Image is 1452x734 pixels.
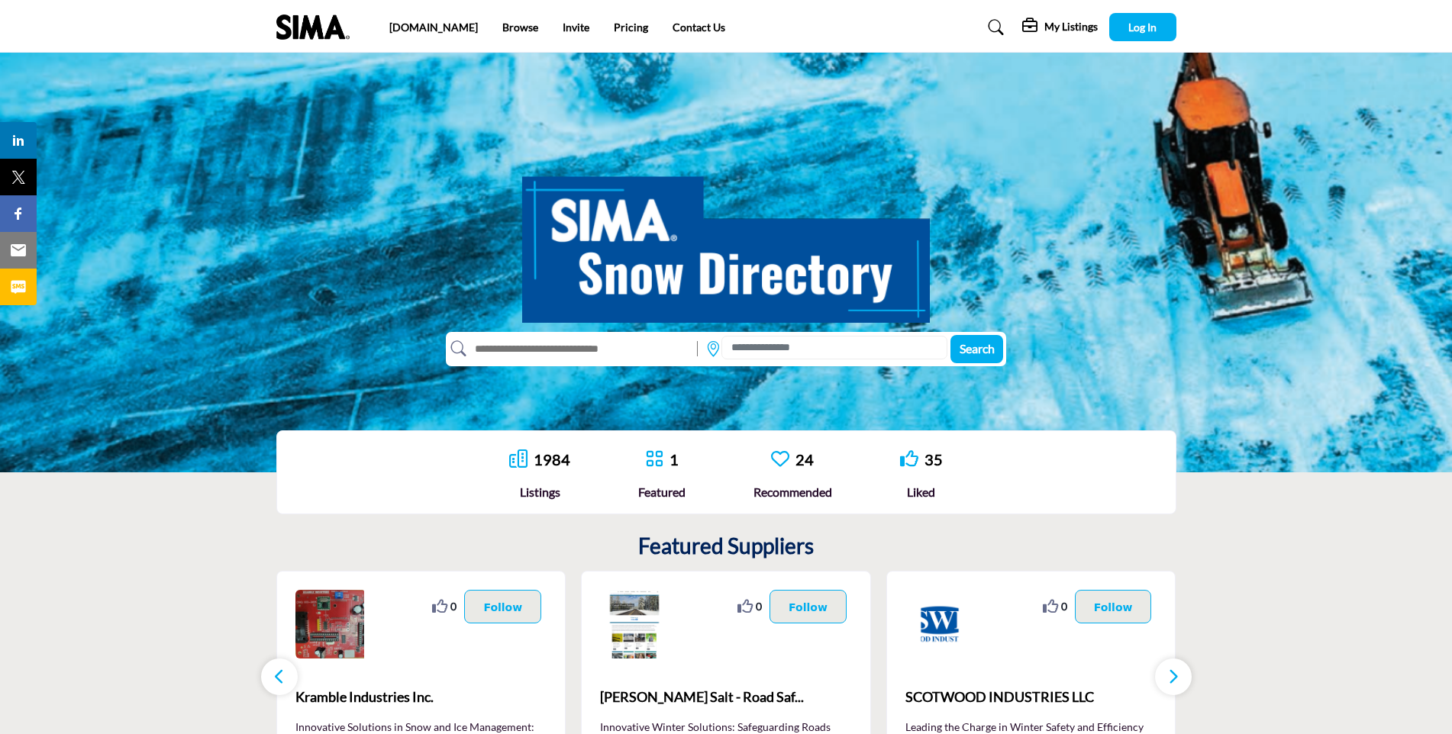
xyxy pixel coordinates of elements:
img: SIMA Snow Directory [522,159,930,323]
i: Go to Liked [900,449,918,468]
button: Search [950,335,1003,363]
a: Search [973,15,1014,40]
a: Pricing [614,21,648,34]
div: Featured [638,483,686,501]
span: Log In [1128,21,1157,34]
a: 1 [670,450,679,468]
img: Site Logo [276,14,357,40]
div: Liked [900,483,943,501]
img: Cargill Salt - Road Safety [600,590,669,658]
a: 24 [795,450,814,468]
img: Rectangle%203585.svg [693,337,702,360]
h5: My Listings [1044,20,1098,34]
span: 0 [756,598,762,614]
span: 0 [1061,598,1067,614]
a: Browse [502,21,538,34]
a: 1984 [534,450,570,468]
p: Follow [483,598,522,615]
a: Invite [563,21,589,34]
div: Recommended [753,483,832,501]
a: Go to Recommended [771,449,789,470]
img: Kramble Industries Inc. [295,590,364,658]
a: 35 [924,450,943,468]
b: Cargill Salt - Road Safety [600,677,852,718]
p: Follow [1094,598,1133,615]
span: Search [960,341,995,356]
button: Follow [464,590,541,623]
span: [PERSON_NAME] Salt - Road Saf... [600,687,852,707]
a: Contact Us [673,21,725,34]
a: Go to Featured [645,449,663,470]
button: Log In [1109,13,1176,41]
span: 0 [450,598,457,614]
span: Kramble Industries Inc. [295,687,547,707]
p: Follow [789,598,828,615]
h2: Featured Suppliers [638,533,814,559]
span: SCOTWOOD INDUSTRIES LLC [905,687,1157,707]
a: SCOTWOOD INDUSTRIES LLC [905,677,1157,718]
div: Listings [509,483,570,501]
a: [DOMAIN_NAME] [389,21,478,34]
img: SCOTWOOD INDUSTRIES LLC [905,590,974,658]
button: Follow [770,590,847,623]
a: Kramble Industries Inc. [295,677,547,718]
button: Follow [1075,590,1152,623]
a: [PERSON_NAME] Salt - Road Saf... [600,677,852,718]
div: My Listings [1022,18,1098,37]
